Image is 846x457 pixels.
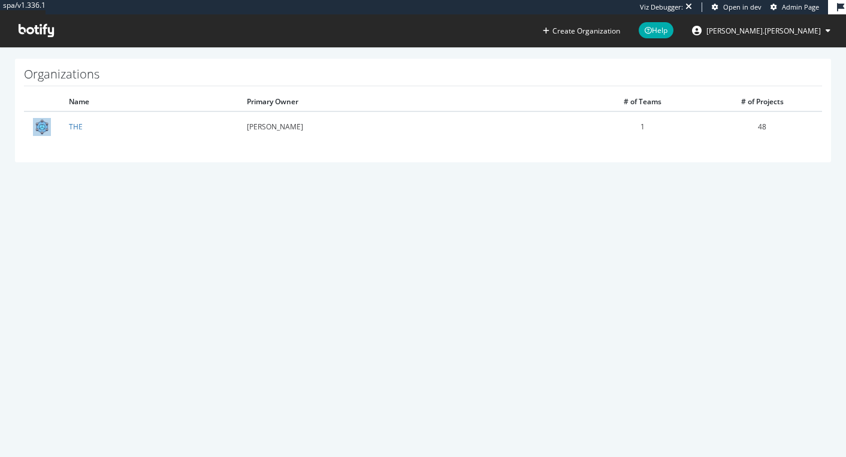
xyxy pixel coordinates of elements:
[582,111,702,141] td: 1
[706,26,821,36] span: alex.johnson
[24,68,822,86] h1: Organizations
[640,2,683,12] div: Viz Debugger:
[60,92,238,111] th: Name
[702,111,822,141] td: 48
[238,111,582,141] td: [PERSON_NAME]
[639,22,673,38] span: Help
[542,25,621,37] button: Create Organization
[69,122,83,132] a: THE
[238,92,582,111] th: Primary Owner
[582,92,702,111] th: # of Teams
[712,2,762,12] a: Open in dev
[33,118,51,136] img: THE
[771,2,819,12] a: Admin Page
[682,21,840,40] button: [PERSON_NAME].[PERSON_NAME]
[702,92,822,111] th: # of Projects
[723,2,762,11] span: Open in dev
[782,2,819,11] span: Admin Page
